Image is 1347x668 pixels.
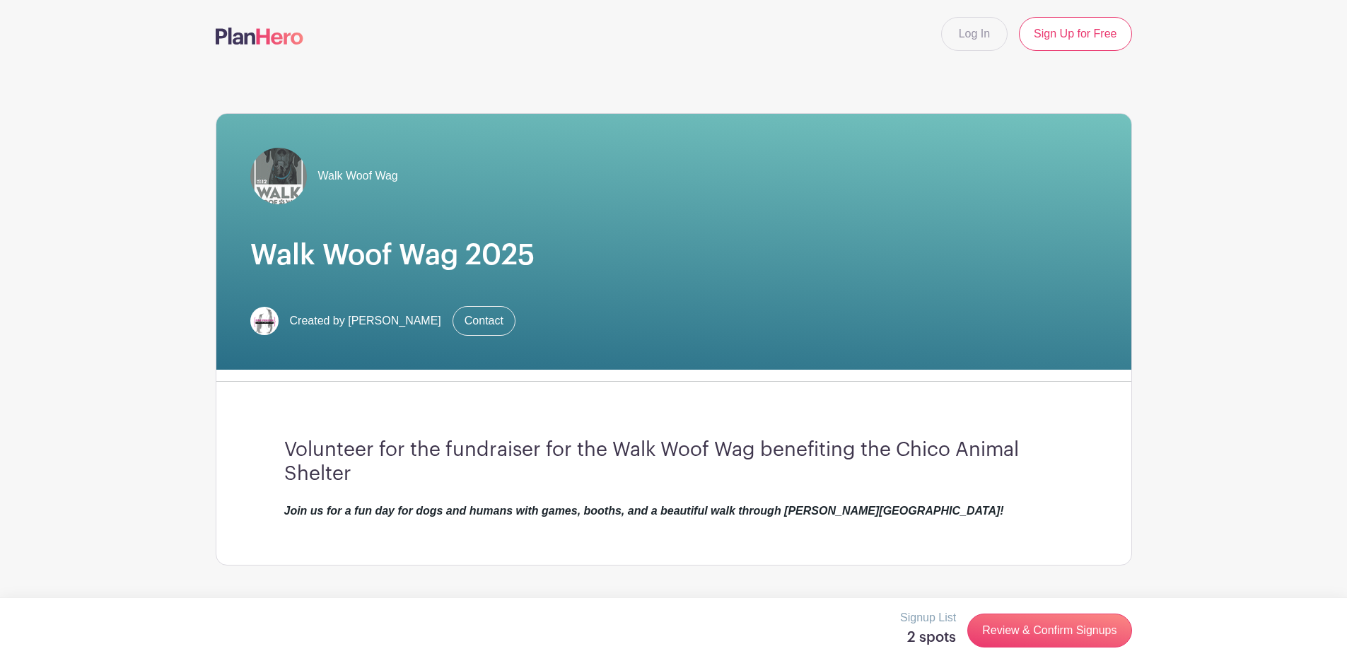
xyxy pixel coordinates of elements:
[250,148,307,204] img: www12.jpg
[284,505,1004,517] em: Join us for a fun day for dogs and humans with games, booths, and a beautiful walk through [PERSO...
[290,312,441,329] span: Created by [PERSON_NAME]
[900,609,956,626] p: Signup List
[284,438,1063,486] h3: Volunteer for the fundraiser for the Walk Woof Wag benefiting the Chico Animal Shelter
[900,629,956,646] h5: 2 spots
[250,307,279,335] img: PP%20LOGO.png
[216,28,303,45] img: logo-507f7623f17ff9eddc593b1ce0a138ce2505c220e1c5a4e2b4648c50719b7d32.svg
[318,168,398,184] span: Walk Woof Wag
[967,614,1131,648] a: Review & Confirm Signups
[941,17,1008,51] a: Log In
[1019,17,1131,51] a: Sign Up for Free
[250,238,1097,272] h1: Walk Woof Wag 2025
[453,306,515,336] a: Contact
